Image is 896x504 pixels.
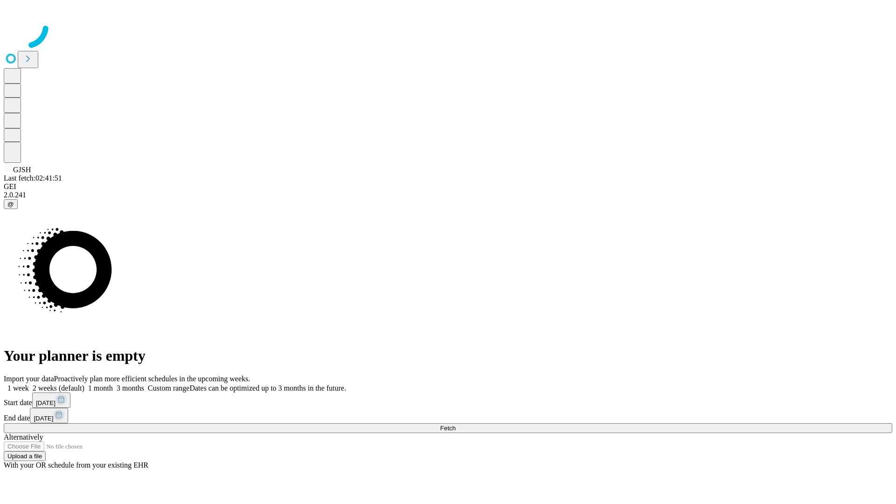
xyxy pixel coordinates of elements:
[13,166,31,174] span: GJSH
[7,384,29,392] span: 1 week
[4,408,892,423] div: End date
[34,415,53,422] span: [DATE]
[4,392,892,408] div: Start date
[7,201,14,208] span: @
[4,461,148,469] span: With your OR schedule from your existing EHR
[4,423,892,433] button: Fetch
[189,384,346,392] span: Dates can be optimized up to 3 months in the future.
[4,174,62,182] span: Last fetch: 02:41:51
[4,451,46,461] button: Upload a file
[54,375,250,383] span: Proactively plan more efficient schedules in the upcoming weeks.
[4,199,18,209] button: @
[88,384,113,392] span: 1 month
[30,408,68,423] button: [DATE]
[32,392,70,408] button: [DATE]
[4,375,54,383] span: Import your data
[33,384,84,392] span: 2 weeks (default)
[4,182,892,191] div: GEI
[440,425,455,432] span: Fetch
[4,347,892,364] h1: Your planner is empty
[117,384,144,392] span: 3 months
[4,191,892,199] div: 2.0.241
[148,384,189,392] span: Custom range
[4,433,43,441] span: Alternatively
[36,399,56,406] span: [DATE]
